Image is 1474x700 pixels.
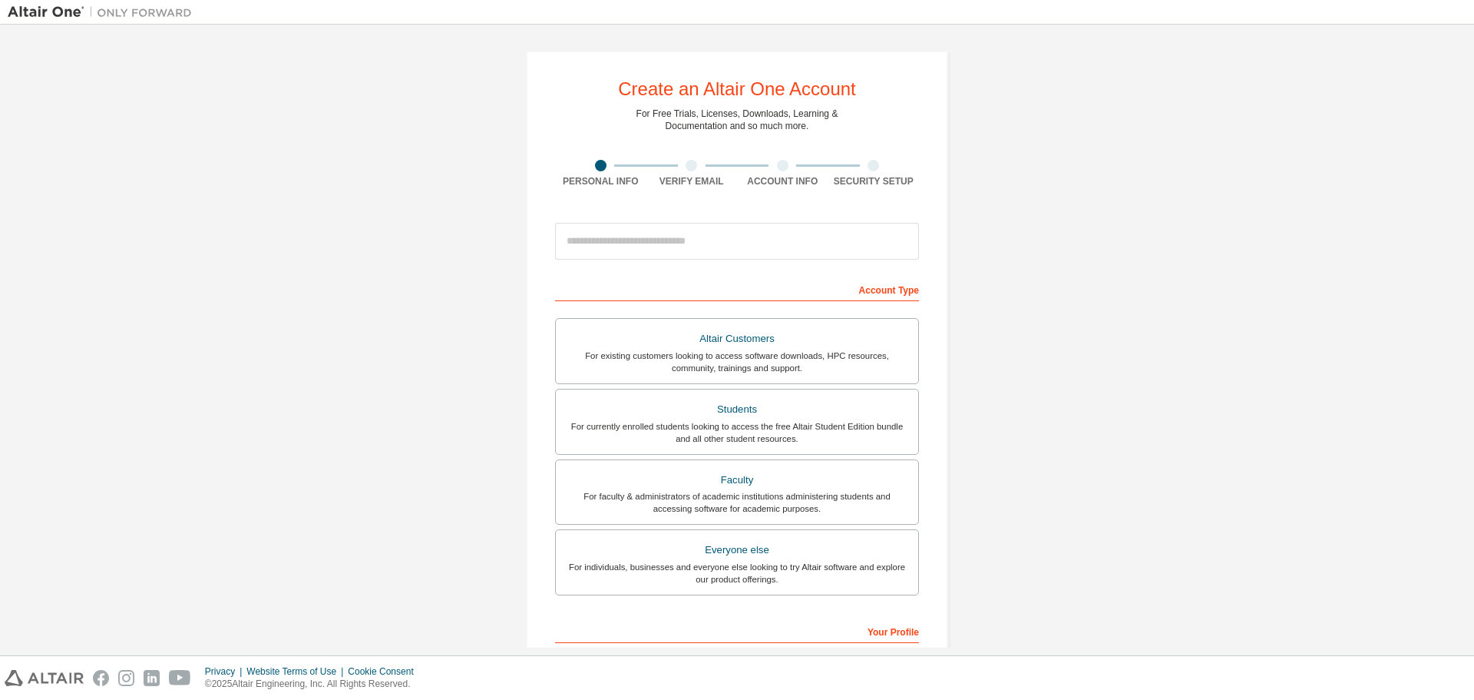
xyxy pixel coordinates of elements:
div: Privacy [205,665,246,678]
div: For currently enrolled students looking to access the free Altair Student Edition bundle and all ... [565,420,909,445]
img: facebook.svg [93,670,109,686]
img: Altair One [8,5,200,20]
div: For faculty & administrators of academic institutions administering students and accessing softwa... [565,490,909,515]
div: For existing customers looking to access software downloads, HPC resources, community, trainings ... [565,350,909,374]
p: © 2025 Altair Engineering, Inc. All Rights Reserved. [205,678,423,691]
div: Faculty [565,469,909,491]
div: Account Type [555,277,919,301]
div: For Free Trials, Licenses, Downloads, Learning & Documentation and so much more. [636,108,838,132]
div: For individuals, businesses and everyone else looking to try Altair software and explore our prod... [565,561,909,586]
img: youtube.svg [169,670,191,686]
img: altair_logo.svg [5,670,84,686]
div: Verify Email [646,175,738,187]
div: Your Profile [555,619,919,643]
div: Everyone else [565,539,909,561]
div: Create an Altair One Account [618,80,856,98]
div: Personal Info [555,175,646,187]
div: Website Terms of Use [246,665,348,678]
div: Cookie Consent [348,665,422,678]
div: Altair Customers [565,328,909,350]
div: Security Setup [828,175,920,187]
img: instagram.svg [118,670,134,686]
img: linkedin.svg [144,670,160,686]
div: Students [565,399,909,420]
div: Account Info [737,175,828,187]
